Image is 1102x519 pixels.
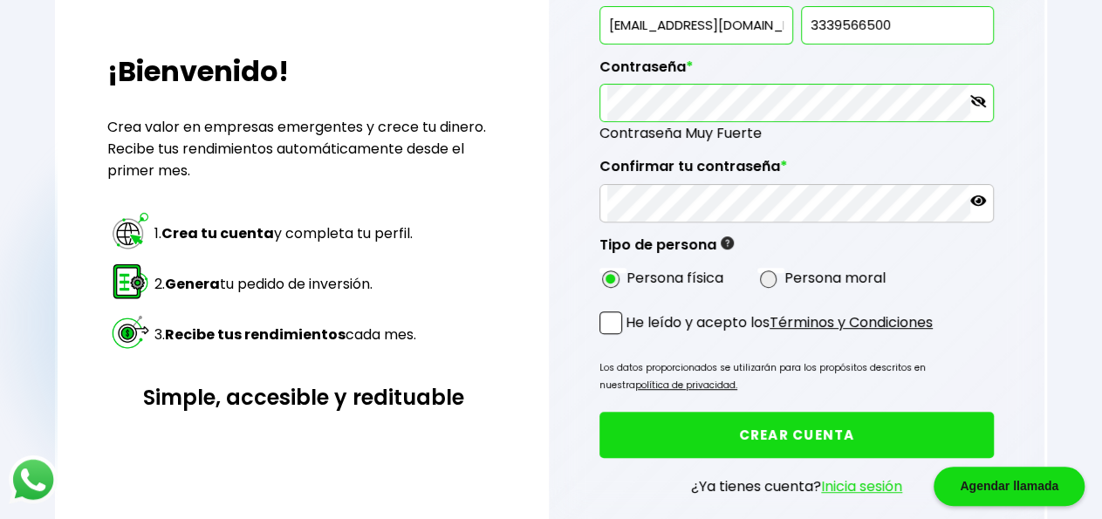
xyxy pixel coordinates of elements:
[934,467,1085,506] div: Agendar llamada
[599,122,994,144] span: Contraseña Muy Fuerte
[599,236,734,263] label: Tipo de persona
[599,412,994,458] button: CREAR CUENTA
[599,359,994,394] p: Los datos proporcionados se utilizarán para los propósitos descritos en nuestra
[107,382,500,413] h3: Simple, accesible y redituable
[784,267,886,289] label: Persona moral
[154,260,417,309] td: 2. tu pedido de inversión.
[721,236,734,249] img: gfR76cHglkPwleuBLjWdxeZVvX9Wp6JBDmjRYY8JYDQn16A2ICN00zLTgIroGa6qie5tIuWH7V3AapTKqzv+oMZsGfMUqL5JM...
[599,58,994,85] label: Contraseña
[107,116,500,181] p: Crea valor en empresas emergentes y crece tu dinero. Recibe tus rendimientos automáticamente desd...
[607,7,785,44] input: inversionista@gmail.com
[165,274,220,294] strong: Genera
[9,455,58,504] img: logos_whatsapp-icon.242b2217.svg
[809,7,987,44] input: 10 dígitos
[110,311,151,352] img: paso 3
[626,311,933,333] p: He leído y acepto los
[107,51,500,92] h2: ¡Bienvenido!
[626,267,723,289] label: Persona física
[599,158,994,184] label: Confirmar tu contraseña
[821,476,902,496] a: Inicia sesión
[635,379,737,392] a: política de privacidad.
[165,324,346,345] strong: Recibe tus rendimientos
[154,209,417,258] td: 1. y completa tu perfil.
[691,475,902,497] p: ¿Ya tienes cuenta?
[110,261,151,302] img: paso 2
[161,223,274,243] strong: Crea tu cuenta
[154,311,417,359] td: 3. cada mes.
[110,210,151,251] img: paso 1
[770,312,933,332] a: Términos y Condiciones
